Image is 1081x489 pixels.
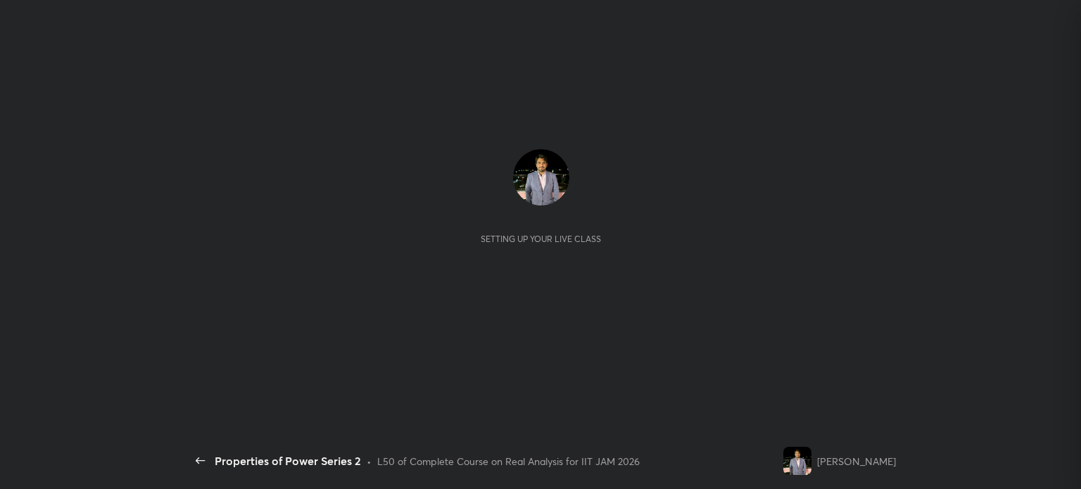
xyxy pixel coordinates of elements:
div: • [367,454,372,469]
div: Properties of Power Series 2 [215,452,361,469]
div: Setting up your live class [481,234,601,244]
img: 9689d3ed888646769c7969bc1f381e91.jpg [513,149,569,205]
div: L50 of Complete Course on Real Analysis for IIT JAM 2026 [377,454,640,469]
div: [PERSON_NAME] [817,454,896,469]
img: 9689d3ed888646769c7969bc1f381e91.jpg [783,447,811,475]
